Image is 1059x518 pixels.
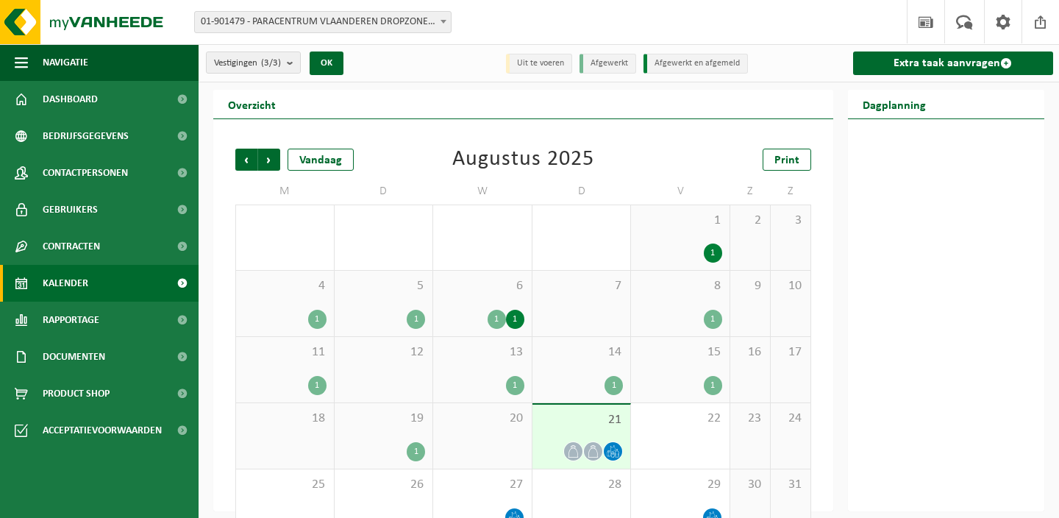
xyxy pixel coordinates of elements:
[43,412,162,449] span: Acceptatievoorwaarden
[342,411,426,427] span: 19
[540,278,624,294] span: 7
[853,52,1054,75] a: Extra taak aanvragen
[213,90,290,118] h2: Overzicht
[638,411,722,427] span: 22
[738,344,763,361] span: 16
[261,58,281,68] count: (3/3)
[738,278,763,294] span: 9
[771,178,811,205] td: Z
[638,278,722,294] span: 8
[631,178,730,205] td: V
[738,477,763,493] span: 30
[43,155,128,191] span: Contactpersonen
[43,118,129,155] span: Bedrijfsgegevens
[194,11,452,33] span: 01-901479 - PARACENTRUM VLAANDEREN DROPZONE SCHAFFEN - SCHAFFEN
[532,178,632,205] td: D
[43,44,88,81] span: Navigatie
[288,149,354,171] div: Vandaag
[738,213,763,229] span: 2
[638,213,722,229] span: 1
[540,477,624,493] span: 28
[342,278,426,294] span: 5
[206,52,301,74] button: Vestigingen(3/3)
[778,411,803,427] span: 24
[43,228,100,265] span: Contracten
[763,149,811,171] a: Print
[704,376,722,395] div: 1
[778,344,803,361] span: 17
[778,477,803,493] span: 31
[235,149,257,171] span: Vorige
[441,411,524,427] span: 20
[243,278,327,294] span: 4
[774,155,799,166] span: Print
[580,54,636,74] li: Afgewerkt
[506,376,524,395] div: 1
[214,52,281,74] span: Vestigingen
[335,178,434,205] td: D
[195,12,451,32] span: 01-901479 - PARACENTRUM VLAANDEREN DROPZONE SCHAFFEN - SCHAFFEN
[43,191,98,228] span: Gebruikers
[638,344,722,361] span: 15
[441,477,524,493] span: 27
[638,477,722,493] span: 29
[243,477,327,493] span: 25
[605,376,623,395] div: 1
[441,344,524,361] span: 13
[243,344,327,361] span: 11
[488,310,506,329] div: 1
[43,81,98,118] span: Dashboard
[778,278,803,294] span: 10
[848,90,941,118] h2: Dagplanning
[540,344,624,361] span: 14
[433,178,532,205] td: W
[643,54,748,74] li: Afgewerkt en afgemeld
[778,213,803,229] span: 3
[704,244,722,263] div: 1
[540,412,624,428] span: 21
[43,265,88,302] span: Kalender
[704,310,722,329] div: 1
[235,178,335,205] td: M
[407,442,425,461] div: 1
[342,344,426,361] span: 12
[506,54,572,74] li: Uit te voeren
[342,477,426,493] span: 26
[243,411,327,427] span: 18
[308,310,327,329] div: 1
[452,149,594,171] div: Augustus 2025
[407,310,425,329] div: 1
[43,375,110,412] span: Product Shop
[43,338,105,375] span: Documenten
[738,411,763,427] span: 23
[258,149,280,171] span: Volgende
[506,310,524,329] div: 1
[441,278,524,294] span: 6
[43,302,99,338] span: Rapportage
[730,178,771,205] td: Z
[308,376,327,395] div: 1
[310,52,343,75] button: OK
